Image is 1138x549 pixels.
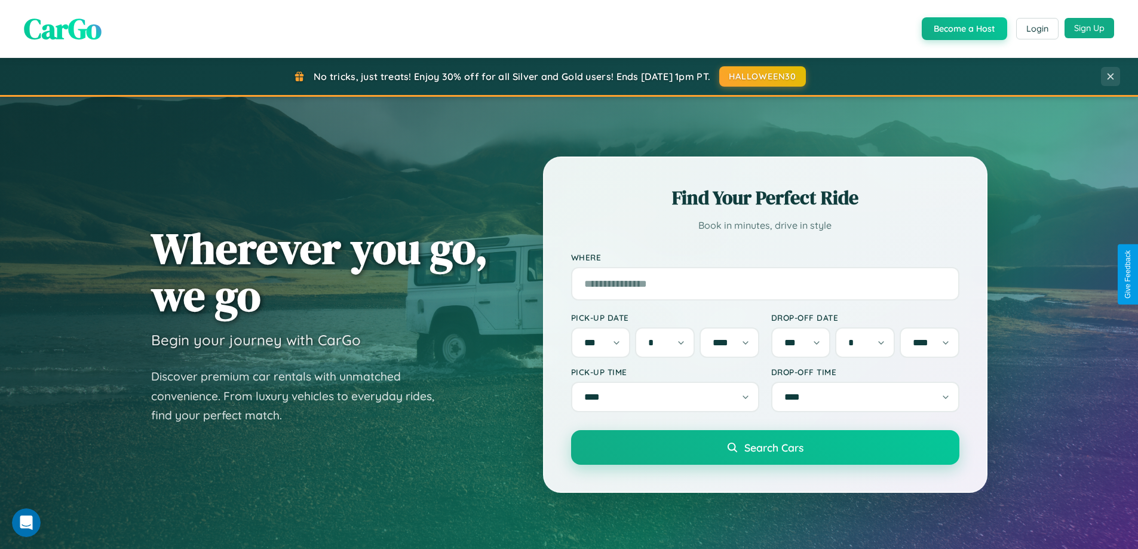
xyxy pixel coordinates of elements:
label: Drop-off Date [771,312,959,323]
label: Where [571,252,959,262]
button: Search Cars [571,430,959,465]
label: Pick-up Time [571,367,759,377]
label: Pick-up Date [571,312,759,323]
h1: Wherever you go, we go [151,225,488,319]
span: Search Cars [744,441,803,454]
span: No tricks, just treats! Enjoy 30% off for all Silver and Gold users! Ends [DATE] 1pm PT. [314,70,710,82]
p: Book in minutes, drive in style [571,217,959,234]
h2: Find Your Perfect Ride [571,185,959,211]
button: Sign Up [1065,18,1114,38]
button: Become a Host [922,17,1007,40]
p: Discover premium car rentals with unmatched convenience. From luxury vehicles to everyday rides, ... [151,367,450,425]
iframe: Intercom live chat [12,508,41,537]
label: Drop-off Time [771,367,959,377]
h3: Begin your journey with CarGo [151,331,361,349]
span: CarGo [24,9,102,48]
button: Login [1016,18,1059,39]
div: Give Feedback [1124,250,1132,299]
button: HALLOWEEN30 [719,66,806,87]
